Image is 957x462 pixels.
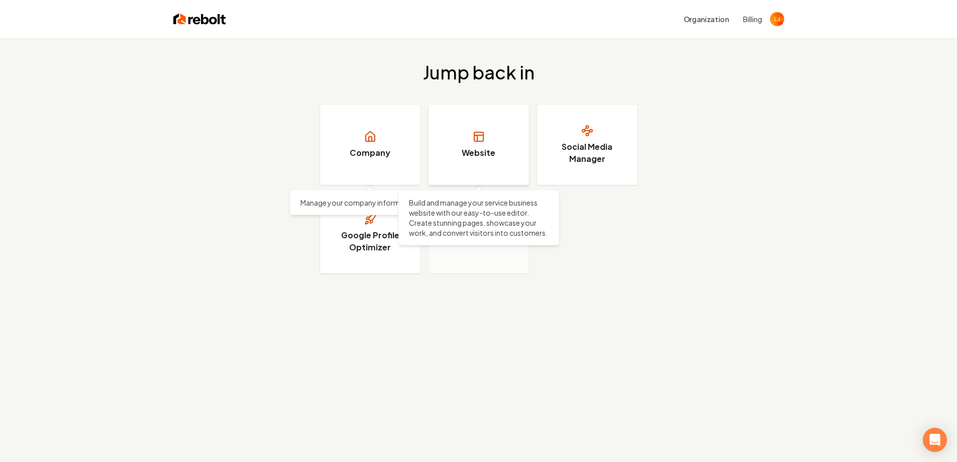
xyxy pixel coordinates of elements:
[770,12,784,26] button: Open user button
[409,198,549,238] p: Build and manage your service business website with our easy-to-use editor. Create stunning pages...
[537,105,637,185] a: Social Media Manager
[462,147,495,159] h3: Website
[300,198,440,208] p: Manage your company information.
[923,428,947,452] div: Open Intercom Messenger
[550,141,625,165] h3: Social Media Manager
[423,62,535,82] h2: Jump back in
[320,193,420,273] a: Google Profile Optimizer
[350,147,390,159] h3: Company
[333,229,408,253] h3: Google Profile Optimizer
[743,14,762,24] button: Billing
[429,105,529,185] a: Website
[678,10,735,28] button: Organization
[320,105,420,185] a: Company
[770,12,784,26] img: logan jakubowicz
[173,12,226,26] img: Rebolt Logo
